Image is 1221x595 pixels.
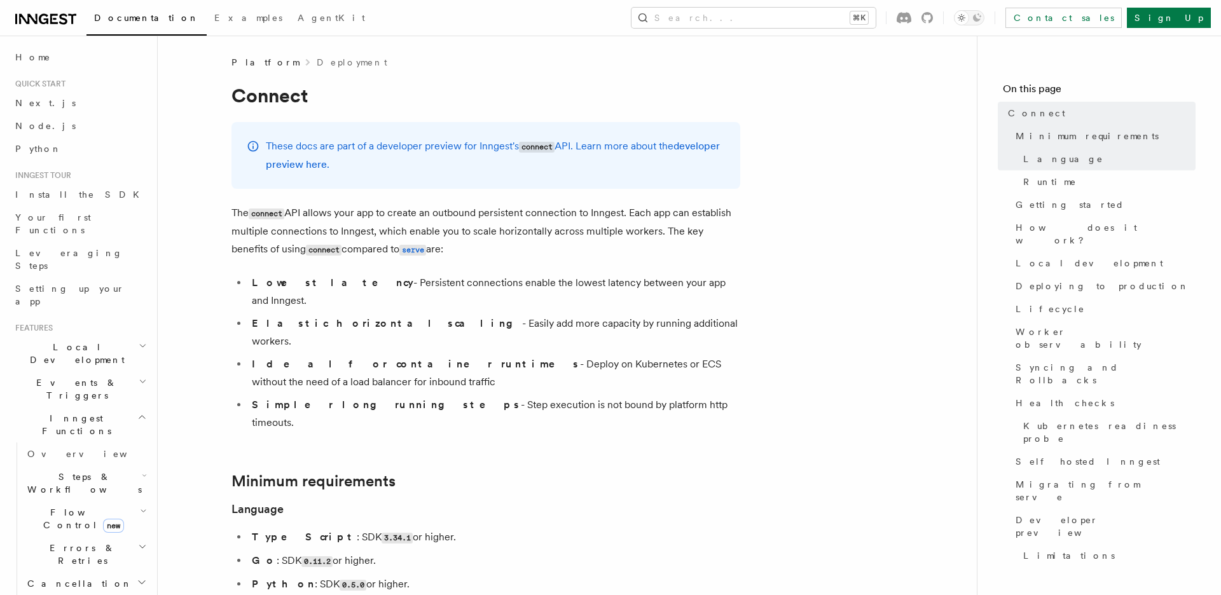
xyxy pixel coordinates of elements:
code: 3.34.1 [382,533,413,544]
span: Python [15,144,62,154]
a: Node.js [10,114,149,137]
span: Setting up your app [15,284,125,306]
span: Local development [1016,257,1163,270]
a: Migrating from serve [1011,473,1196,509]
button: Events & Triggers [10,371,149,407]
a: Setting up your app [10,277,149,313]
span: Events & Triggers [10,376,139,402]
strong: TypeScript [252,531,357,543]
a: Overview [22,442,149,465]
a: Developer preview [1011,509,1196,544]
a: Documentation [86,4,207,36]
span: Lifecycle [1016,303,1085,315]
strong: Elastic horizontal scaling [252,317,522,329]
span: Your first Functions [15,212,91,235]
a: Deployment [317,56,387,69]
span: Developer preview [1016,514,1196,539]
span: Node.js [15,121,76,131]
h1: Connect [231,84,740,107]
code: serve [399,245,426,256]
a: Home [10,46,149,69]
span: Migrating from serve [1016,478,1196,503]
a: Minimum requirements [231,472,396,490]
span: new [103,519,124,533]
span: Runtime [1023,175,1077,188]
p: These docs are part of a developer preview for Inngest's API. Learn more about the . [266,137,725,174]
span: Getting started [1016,198,1124,211]
strong: Go [252,554,277,566]
a: Connect [1003,102,1196,125]
span: Flow Control [22,506,140,531]
a: Lifecycle [1011,297,1196,320]
li: - Deploy on Kubernetes or ECS without the need of a load balancer for inbound traffic [248,355,740,391]
a: Self hosted Inngest [1011,450,1196,473]
button: Inngest Functions [10,407,149,442]
a: Limitations [1018,544,1196,567]
a: Language [231,500,284,518]
span: AgentKit [298,13,365,23]
span: Syncing and Rollbacks [1016,361,1196,386]
button: Toggle dark mode [954,10,984,25]
button: Errors & Retries [22,537,149,572]
a: Worker observability [1011,320,1196,356]
code: 0.11.2 [301,556,333,567]
button: Local Development [10,336,149,371]
span: Examples [214,13,282,23]
a: How does it work? [1011,216,1196,252]
span: Leveraging Steps [15,248,123,271]
span: Deploying to production [1016,280,1189,292]
span: Health checks [1016,397,1114,409]
button: Search...⌘K [631,8,876,28]
span: Limitations [1023,549,1115,562]
a: Python [10,137,149,160]
code: 0.5.0 [340,580,366,591]
a: Runtime [1018,170,1196,193]
span: Install the SDK [15,189,147,200]
span: Errors & Retries [22,542,138,567]
span: Worker observability [1016,325,1196,351]
span: Home [15,51,51,64]
li: : SDK or higher. [248,528,740,547]
span: Language [1023,153,1103,165]
span: Steps & Workflows [22,470,142,496]
a: serve [399,243,426,255]
span: Features [10,323,53,333]
button: Flow Controlnew [22,501,149,537]
span: Next.js [15,98,76,108]
a: Syncing and Rollbacks [1011,356,1196,392]
a: Next.js [10,92,149,114]
a: AgentKit [290,4,373,34]
span: Self hosted Inngest [1016,455,1160,468]
strong: Python [252,578,315,590]
a: Minimum requirements [1011,125,1196,147]
span: Connect [1008,107,1065,120]
a: Your first Functions [10,206,149,242]
span: Documentation [94,13,199,23]
span: Local Development [10,341,139,366]
strong: Simpler long running steps [252,399,521,411]
li: : SDK or higher. [248,552,740,570]
span: Quick start [10,79,66,89]
span: How does it work? [1016,221,1196,247]
span: Kubernetes readiness probe [1023,420,1196,445]
button: Steps & Workflows [22,465,149,501]
p: The API allows your app to create an outbound persistent connection to Inngest. Each app can esta... [231,204,740,259]
li: - Easily add more capacity by running additional workers. [248,315,740,350]
span: Overview [27,449,158,459]
a: Deploying to production [1011,275,1196,297]
li: - Persistent connections enable the lowest latency between your app and Inngest. [248,274,740,310]
span: Platform [231,56,299,69]
a: Local development [1011,252,1196,275]
code: connect [306,245,341,256]
span: Inngest tour [10,170,71,181]
a: Health checks [1011,392,1196,414]
span: Inngest Functions [10,412,137,437]
code: connect [249,209,284,219]
h4: On this page [1003,81,1196,102]
span: Minimum requirements [1016,130,1159,142]
a: Kubernetes readiness probe [1018,414,1196,450]
a: Leveraging Steps [10,242,149,277]
code: connect [519,142,555,153]
strong: Lowest latency [252,277,413,289]
li: - Step execution is not bound by platform http timeouts. [248,396,740,432]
